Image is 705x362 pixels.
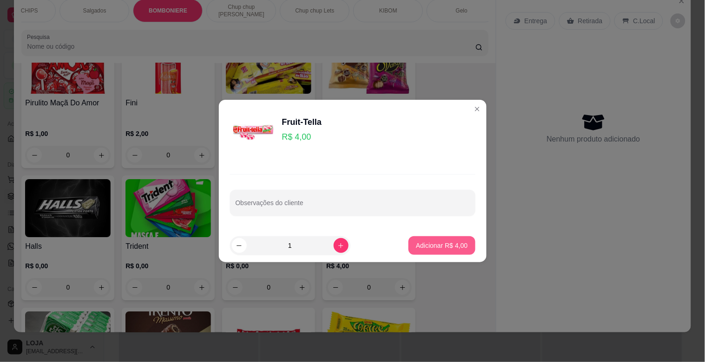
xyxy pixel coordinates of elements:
[230,107,277,154] img: product-image
[282,130,322,143] p: R$ 4,00
[282,116,322,129] div: Fruit-Tella
[334,238,349,253] button: increase-product-quantity
[409,236,475,255] button: Adicionar R$ 4,00
[232,238,247,253] button: decrease-product-quantity
[470,102,485,116] button: Close
[236,202,470,211] input: Observações do cliente
[416,241,468,250] p: Adicionar R$ 4,00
